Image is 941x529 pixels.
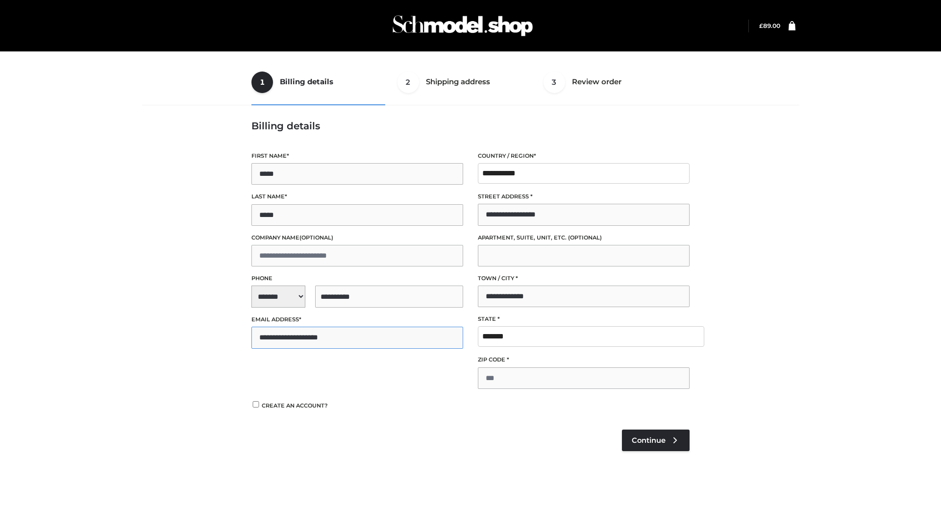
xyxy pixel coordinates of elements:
label: Last name [251,192,463,201]
img: Schmodel Admin 964 [389,6,536,45]
label: Street address [478,192,690,201]
span: Create an account? [262,402,328,409]
a: £89.00 [759,22,780,29]
label: Apartment, suite, unit, etc. [478,233,690,242]
label: Company name [251,233,463,242]
bdi: 89.00 [759,22,780,29]
span: £ [759,22,763,29]
label: Phone [251,274,463,283]
span: (optional) [568,234,602,241]
span: (optional) [299,234,333,241]
input: Create an account? [251,401,260,408]
label: Country / Region [478,151,690,161]
span: Continue [632,436,666,445]
a: Continue [622,430,690,451]
h3: Billing details [251,120,690,132]
label: Email address [251,315,463,324]
label: ZIP Code [478,355,690,364]
label: First name [251,151,463,161]
label: Town / City [478,274,690,283]
label: State [478,314,690,324]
